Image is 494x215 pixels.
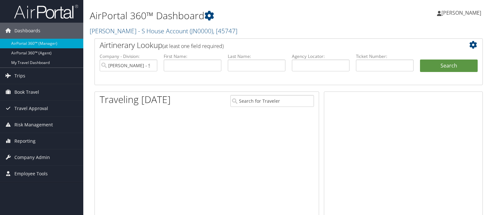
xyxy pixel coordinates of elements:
[100,53,157,60] label: Company - Division:
[164,53,221,60] label: First Name:
[100,93,171,106] h1: Traveling [DATE]
[14,23,40,39] span: Dashboards
[213,27,237,35] span: , [ 45747 ]
[14,117,53,133] span: Risk Management
[14,166,48,182] span: Employee Tools
[228,53,285,60] label: Last Name:
[190,27,213,35] span: ( JN0000 )
[292,53,350,60] label: Agency Locator:
[14,149,50,165] span: Company Admin
[230,95,314,107] input: Search for Traveler
[162,43,224,50] span: (at least one field required)
[437,3,488,22] a: [PERSON_NAME]
[14,100,48,116] span: Travel Approval
[441,9,481,16] span: [PERSON_NAME]
[420,60,478,72] button: Search
[90,27,237,35] a: [PERSON_NAME] - S House Account
[356,53,414,60] label: Ticket Number:
[14,133,36,149] span: Reporting
[14,4,78,19] img: airportal-logo.png
[90,9,355,22] h1: AirPortal 360™ Dashboard
[14,68,25,84] span: Trips
[14,84,39,100] span: Book Travel
[100,40,445,51] h2: Airtinerary Lookup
